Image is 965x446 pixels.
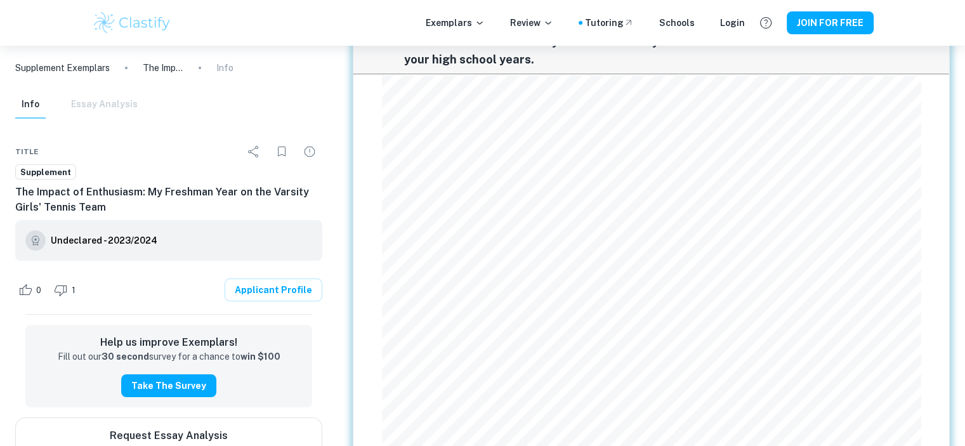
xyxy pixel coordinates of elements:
div: Like [15,280,48,300]
p: Review [510,16,553,30]
button: Take the Survey [121,374,216,397]
span: 0 [29,284,48,297]
a: Applicant Profile [225,279,322,301]
div: Dislike [51,280,82,300]
a: Schools [659,16,695,30]
div: Report issue [297,139,322,164]
p: The Impact of Enthusiasm: My Freshman Year on the Varsity Girls' Tennis Team [143,61,183,75]
h6: The Impact of Enthusiasm: My Freshman Year on the Varsity Girls' Tennis Team [15,185,322,215]
a: Login [720,16,745,30]
span: Supplement [16,166,75,179]
span: 1 [65,284,82,297]
div: Share [241,139,266,164]
img: Clastify logo [92,10,173,36]
p: Fill out our survey for a chance to [58,350,280,364]
a: Supplement Exemplars [15,61,110,75]
button: Help and Feedback [755,12,777,34]
a: Tutoring [585,16,634,30]
a: Supplement [15,164,76,180]
strong: 30 second [102,351,149,362]
h6: Undeclared - 2023/2024 [51,233,157,247]
strong: win $100 [240,351,280,362]
p: Info [216,61,233,75]
span: Title [15,146,39,157]
a: Undeclared - 2023/2024 [51,230,157,251]
h6: Help us improve Exemplars! [36,335,302,350]
div: Bookmark [269,139,294,164]
p: Exemplars [426,16,485,30]
button: JOIN FOR FREE [787,11,874,34]
button: Info [15,91,46,119]
h6: Request Essay Analysis [110,428,228,443]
